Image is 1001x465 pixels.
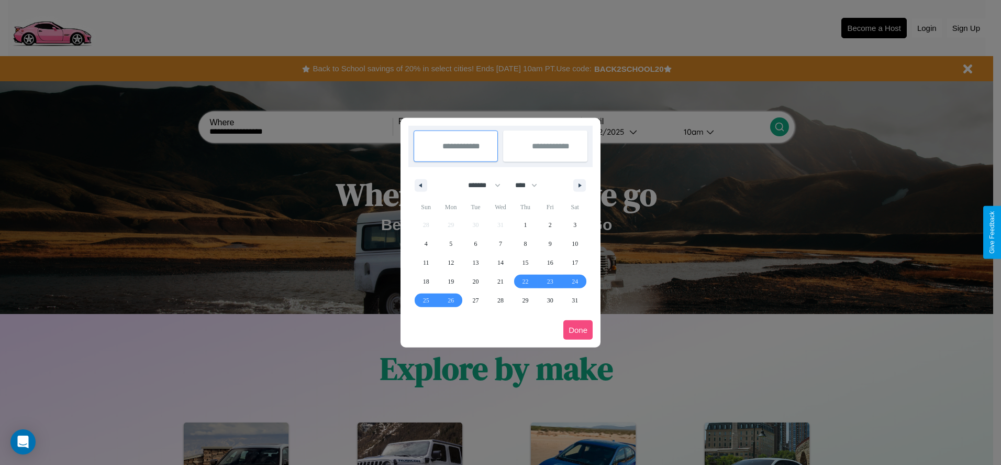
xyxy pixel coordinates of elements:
span: 31 [572,291,578,310]
button: 20 [463,272,488,291]
button: 21 [488,272,513,291]
button: 6 [463,234,488,253]
div: Open Intercom Messenger [10,429,36,455]
button: 11 [414,253,438,272]
button: 18 [414,272,438,291]
button: 10 [563,234,587,253]
button: 13 [463,253,488,272]
button: 3 [563,215,587,234]
span: 6 [474,234,477,253]
span: 13 [473,253,479,272]
span: 4 [425,234,428,253]
span: 28 [497,291,504,310]
span: 7 [499,234,502,253]
button: 1 [513,215,538,234]
span: 19 [448,272,454,291]
button: 28 [488,291,513,310]
button: 15 [513,253,538,272]
span: 20 [473,272,479,291]
span: Sat [563,199,587,215]
span: 22 [522,272,528,291]
span: Fri [538,199,562,215]
span: Thu [513,199,538,215]
span: Mon [438,199,463,215]
span: 18 [423,272,429,291]
button: 24 [563,272,587,291]
button: 23 [538,272,562,291]
button: 14 [488,253,513,272]
button: 4 [414,234,438,253]
span: 2 [549,215,552,234]
span: 25 [423,291,429,310]
span: 5 [449,234,452,253]
span: 30 [547,291,553,310]
span: Tue [463,199,488,215]
span: 26 [448,291,454,310]
button: 2 [538,215,562,234]
button: 26 [438,291,463,310]
span: Sun [414,199,438,215]
span: 27 [473,291,479,310]
button: 29 [513,291,538,310]
span: 21 [497,272,504,291]
button: 9 [538,234,562,253]
span: 3 [573,215,576,234]
span: 1 [524,215,527,234]
button: 25 [414,291,438,310]
button: 27 [463,291,488,310]
button: 31 [563,291,587,310]
button: Done [563,320,593,340]
button: 22 [513,272,538,291]
span: 12 [448,253,454,272]
span: 11 [423,253,429,272]
span: 16 [547,253,553,272]
span: 17 [572,253,578,272]
button: 12 [438,253,463,272]
span: 14 [497,253,504,272]
div: Give Feedback [988,211,996,254]
button: 16 [538,253,562,272]
button: 30 [538,291,562,310]
span: 10 [572,234,578,253]
button: 8 [513,234,538,253]
button: 7 [488,234,513,253]
span: 23 [547,272,553,291]
button: 5 [438,234,463,253]
span: 9 [549,234,552,253]
span: Wed [488,199,513,215]
button: 19 [438,272,463,291]
span: 15 [522,253,528,272]
span: 8 [524,234,527,253]
span: 29 [522,291,528,310]
button: 17 [563,253,587,272]
span: 24 [572,272,578,291]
